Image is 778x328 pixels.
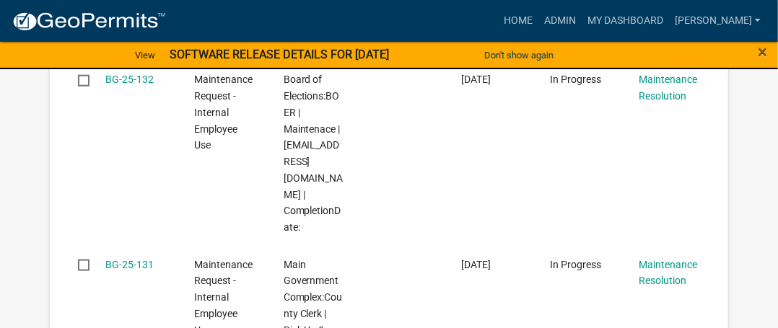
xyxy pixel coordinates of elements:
span: In Progress [550,74,601,85]
a: Admin [538,7,582,35]
a: Maintenance Resolution [639,74,697,102]
span: × [758,42,767,62]
span: In Progress [550,259,601,270]
button: Don't show again [478,43,559,67]
span: 10/07/2025 [461,74,491,85]
a: Maintenance Resolution [639,259,697,287]
span: Board of Elections:BOER | Maintenace | pmetz@madisonco.us | CompletionDate: [284,74,344,233]
a: Home [498,7,538,35]
span: 10/06/2025 [461,259,491,270]
a: View [129,43,161,67]
button: Close [758,43,767,61]
a: BG-25-132 [105,74,154,85]
a: BG-25-131 [105,259,154,270]
span: Maintenance Request - Internal Employee Use [195,74,253,151]
a: [PERSON_NAME] [669,7,766,35]
strong: SOFTWARE RELEASE DETAILS FOR [DATE] [170,48,389,61]
a: My Dashboard [582,7,669,35]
